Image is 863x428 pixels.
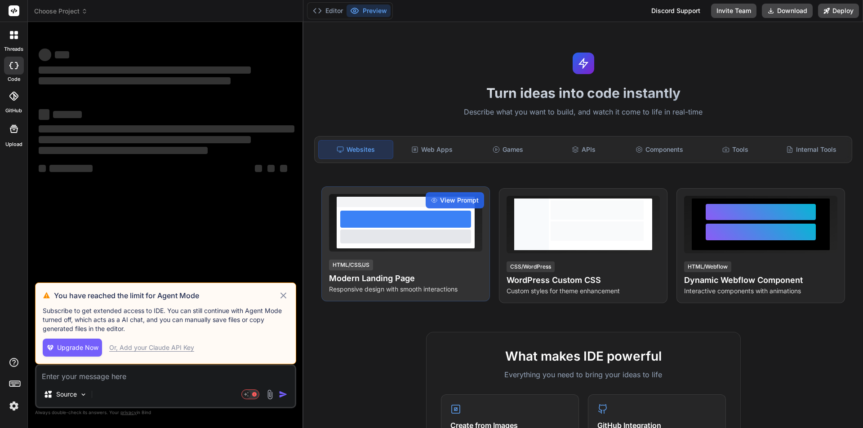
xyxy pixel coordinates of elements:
[774,140,848,159] div: Internal Tools
[329,272,482,285] h4: Modern Landing Page
[684,287,837,296] p: Interactive components with animations
[440,196,479,205] span: View Prompt
[49,165,93,172] span: ‌
[267,165,275,172] span: ‌
[39,165,46,172] span: ‌
[441,347,726,366] h2: What makes IDE powerful
[684,274,837,287] h4: Dynamic Webflow Component
[35,408,296,417] p: Always double-check its answers. Your in Bind
[280,165,287,172] span: ‌
[309,4,347,17] button: Editor
[329,260,373,270] div: HTML/CSS/JS
[5,141,22,148] label: Upload
[4,45,23,53] label: threads
[818,4,859,18] button: Deploy
[39,147,208,154] span: ‌
[43,339,102,357] button: Upgrade Now
[43,306,289,333] p: Subscribe to get extended access to IDE. You can still continue with Agent Mode turned off, which...
[6,398,22,414] img: settings
[109,343,194,352] div: Or, Add your Claude API Key
[8,75,20,83] label: code
[698,140,773,159] div: Tools
[5,107,22,115] label: GitHub
[507,287,660,296] p: Custom styles for theme enhancement
[711,4,756,18] button: Invite Team
[507,274,660,287] h4: WordPress Custom CSS
[39,109,49,120] span: ‌
[56,390,77,399] p: Source
[39,136,251,143] span: ‌
[55,51,69,58] span: ‌
[39,77,231,84] span: ‌
[623,140,697,159] div: Components
[547,140,621,159] div: APIs
[646,4,706,18] div: Discord Support
[441,369,726,380] p: Everything you need to bring your ideas to life
[39,66,251,74] span: ‌
[80,391,87,398] img: Pick Models
[54,290,278,301] h3: You have reached the limit for Agent Mode
[684,261,731,272] div: HTML/Webflow
[762,4,813,18] button: Download
[395,140,469,159] div: Web Apps
[39,49,51,61] span: ‌
[255,165,262,172] span: ‌
[318,140,393,159] div: Websites
[309,106,858,118] p: Describe what you want to build, and watch it come to life in real-time
[265,389,275,400] img: attachment
[507,261,555,272] div: CSS/WordPress
[120,410,137,415] span: privacy
[329,285,482,294] p: Responsive design with smooth interactions
[34,7,88,16] span: Choose Project
[309,85,858,101] h1: Turn ideas into code instantly
[57,343,98,352] span: Upgrade Now
[39,125,294,132] span: ‌
[53,111,82,118] span: ‌
[347,4,391,17] button: Preview
[471,140,545,159] div: Games
[279,390,288,399] img: icon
